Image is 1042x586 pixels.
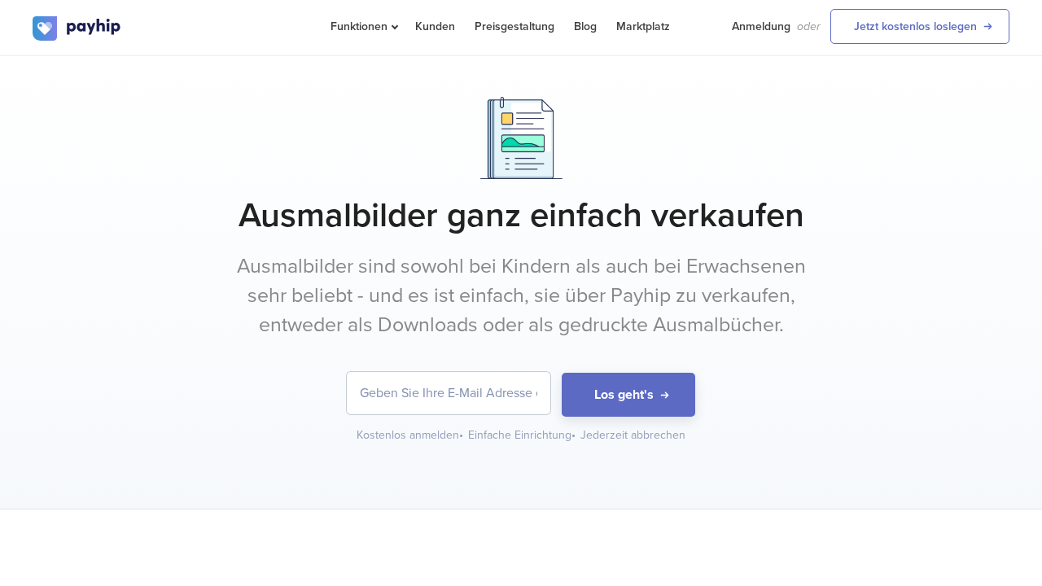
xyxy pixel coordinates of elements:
img: logo.svg [33,16,122,41]
img: Documents.png [480,97,563,179]
div: Kostenlos anmelden [357,427,465,444]
button: Los geht's [562,373,695,418]
div: Einfache Einrichtung [468,427,577,444]
p: Ausmalbilder sind sowohl bei Kindern als auch bei Erwachsenen sehr beliebt - und es ist einfach, ... [216,252,826,339]
span: Funktionen [331,20,396,33]
input: Geben Sie Ihre E-Mail Adresse ein [347,372,550,414]
span: • [459,428,463,442]
span: • [571,428,576,442]
a: Jetzt kostenlos loslegen [830,9,1009,44]
div: Jederzeit abbrechen [580,427,685,444]
h1: Ausmalbilder ganz einfach verkaufen [33,195,1009,236]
